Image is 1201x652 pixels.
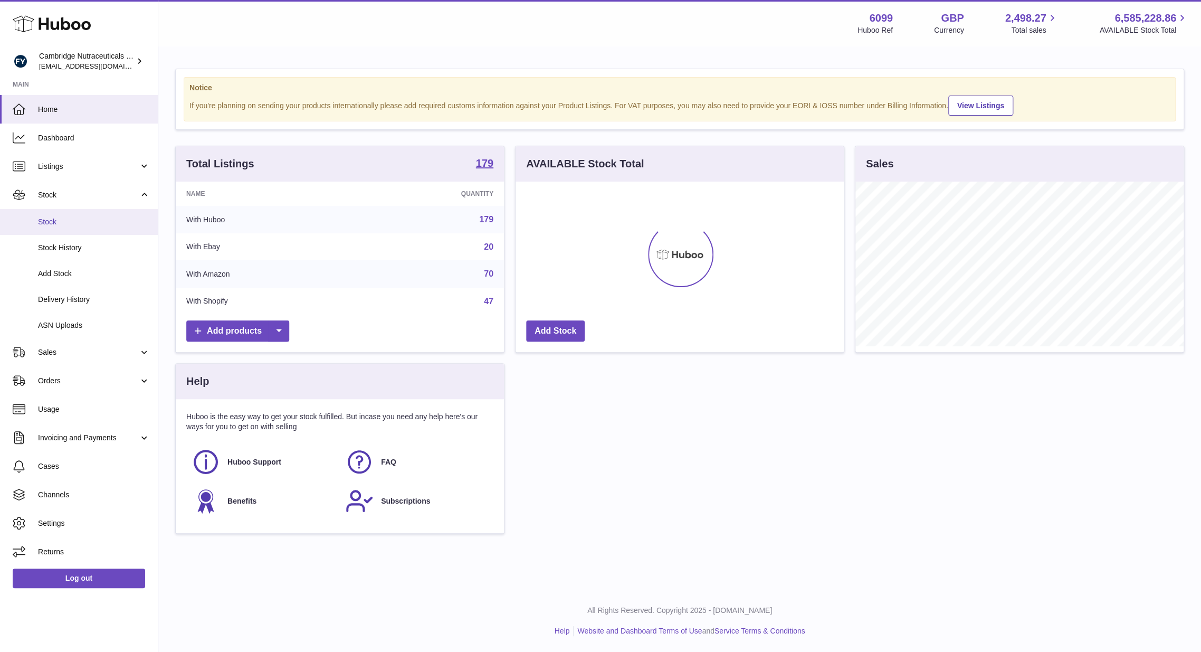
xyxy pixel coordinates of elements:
a: Add Stock [526,320,585,342]
span: Stock [38,217,150,227]
a: Service Terms & Conditions [714,627,805,635]
img: huboo@camnutra.com [13,53,28,69]
a: Website and Dashboard Terms of Use [577,627,702,635]
a: 179 [476,158,493,171]
a: 179 [479,215,493,224]
a: Benefits [192,487,335,515]
a: Subscriptions [345,487,488,515]
h3: Total Listings [186,157,254,171]
span: Dashboard [38,133,150,143]
a: 2,498.27 Total sales [1005,11,1059,35]
p: Huboo is the easy way to get your stock fulfilled. But incase you need any help here's our ways f... [186,412,493,432]
td: With Shopify [176,288,355,315]
span: FAQ [381,457,396,467]
td: With Ebay [176,233,355,261]
div: Cambridge Nutraceuticals Ltd [39,51,134,71]
span: Benefits [227,496,256,506]
a: Help [555,627,570,635]
span: Sales [38,347,139,357]
span: [EMAIL_ADDRESS][DOMAIN_NAME] [39,62,155,70]
span: 6,585,228.86 [1114,11,1176,25]
th: Name [176,182,355,206]
span: Home [38,105,150,115]
th: Quantity [355,182,504,206]
span: Usage [38,404,150,414]
h3: Sales [866,157,893,171]
a: Add products [186,320,289,342]
span: Huboo Support [227,457,281,467]
p: All Rights Reserved. Copyright 2025 - [DOMAIN_NAME] [167,606,1193,616]
strong: 6099 [869,11,893,25]
span: Stock [38,190,139,200]
a: 47 [484,297,493,306]
td: With Amazon [176,260,355,288]
span: Listings [38,162,139,172]
span: Invoicing and Payments [38,433,139,443]
span: Orders [38,376,139,386]
div: Huboo Ref [857,25,893,35]
span: Cases [38,461,150,471]
span: Delivery History [38,295,150,305]
span: Returns [38,547,150,557]
td: With Huboo [176,206,355,233]
a: 20 [484,242,493,251]
li: and [574,626,805,636]
strong: 179 [476,158,493,168]
span: AVAILABLE Stock Total [1099,25,1188,35]
h3: Help [186,374,209,389]
a: Huboo Support [192,448,335,476]
span: Channels [38,490,150,500]
a: FAQ [345,448,488,476]
span: ASN Uploads [38,320,150,330]
a: View Listings [948,96,1013,116]
span: 2,498.27 [1005,11,1046,25]
div: If you're planning on sending your products internationally please add required customs informati... [189,94,1170,116]
span: Total sales [1011,25,1058,35]
span: Subscriptions [381,496,430,506]
a: 70 [484,269,493,278]
h3: AVAILABLE Stock Total [526,157,644,171]
div: Currency [934,25,964,35]
a: 6,585,228.86 AVAILABLE Stock Total [1099,11,1188,35]
strong: GBP [941,11,964,25]
a: Log out [13,569,145,588]
span: Stock History [38,243,150,253]
strong: Notice [189,83,1170,93]
span: Add Stock [38,269,150,279]
span: Settings [38,518,150,528]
